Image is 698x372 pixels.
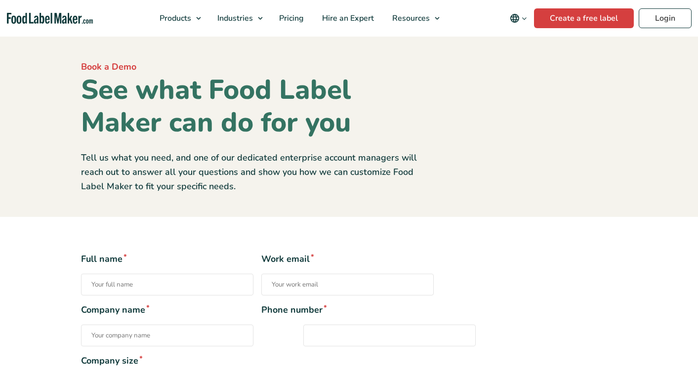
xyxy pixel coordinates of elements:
span: Company size [81,354,434,368]
input: Full name* [81,274,253,295]
span: Phone number [261,303,434,317]
input: Phone number* [303,325,476,346]
span: Industries [214,13,254,24]
p: Tell us what you need, and one of our dedicated enterprise account managers will reach out to ans... [81,151,434,193]
a: Login [639,8,692,28]
a: Create a free label [534,8,634,28]
span: Work email [261,252,434,266]
input: Company name* [81,325,253,346]
button: Change language [503,8,534,28]
span: Products [157,13,192,24]
input: Work email* [261,274,434,295]
span: Hire an Expert [319,13,375,24]
span: Book a Demo [81,61,136,73]
h1: See what Food Label Maker can do for you [81,74,434,139]
a: Food Label Maker homepage [7,13,93,24]
span: Full name [81,252,253,266]
span: Company name [81,303,253,317]
span: Pricing [276,13,305,24]
span: Resources [389,13,431,24]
